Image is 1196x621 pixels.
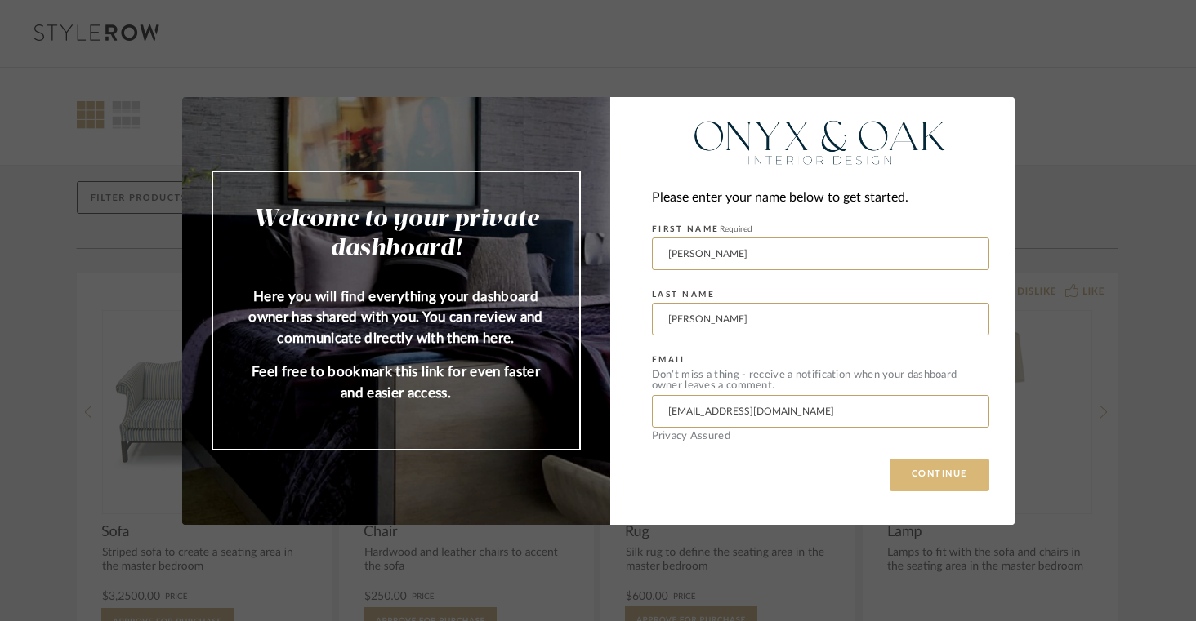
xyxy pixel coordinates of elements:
[652,370,989,391] div: Don’t miss a thing - receive a notification when your dashboard owner leaves a comment.
[890,459,989,491] button: CONTINUE
[246,286,547,349] p: Here you will find everything your dashboard owner has shared with you. You can review and commun...
[246,205,547,264] h2: Welcome to your private dashboard!
[246,362,547,403] p: Feel free to bookmark this link for even faster and easier access.
[652,224,752,234] label: FIRST NAME
[652,187,989,209] div: Please enter your name below to get started.
[652,303,989,335] input: Enter Last Name
[652,395,989,428] input: Enter Email
[652,355,687,365] label: EMAIL
[652,290,716,299] label: LAST NAME
[652,431,989,441] div: Privacy Assured
[652,237,989,270] input: Enter First Name
[720,225,752,233] span: Required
